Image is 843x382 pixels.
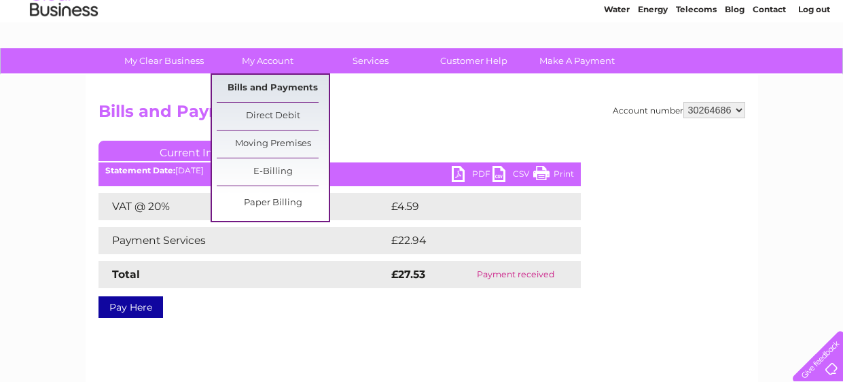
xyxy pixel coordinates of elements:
[217,103,329,130] a: Direct Debit
[211,48,323,73] a: My Account
[418,48,530,73] a: Customer Help
[450,261,580,288] td: Payment received
[98,193,388,220] td: VAT @ 20%
[533,166,574,186] a: Print
[391,268,425,281] strong: £27.53
[112,268,140,281] strong: Total
[108,48,220,73] a: My Clear Business
[101,7,743,66] div: Clear Business is a trading name of Verastar Limited (registered in [GEOGRAPHIC_DATA] No. 3667643...
[98,296,163,318] a: Pay Here
[98,141,302,161] a: Current Invoice
[492,166,533,186] a: CSV
[521,48,633,73] a: Make A Payment
[676,58,717,68] a: Telecoms
[388,227,554,254] td: £22.94
[798,58,830,68] a: Log out
[388,193,549,220] td: £4.59
[217,75,329,102] a: Bills and Payments
[98,166,581,175] div: [DATE]
[29,35,98,77] img: logo.png
[98,227,388,254] td: Payment Services
[725,58,745,68] a: Blog
[217,190,329,217] a: Paper Billing
[98,102,745,128] h2: Bills and Payments
[217,158,329,186] a: E-Billing
[587,7,681,24] a: 0333 014 3131
[638,58,668,68] a: Energy
[315,48,427,73] a: Services
[217,131,329,158] a: Moving Premises
[753,58,786,68] a: Contact
[604,58,630,68] a: Water
[613,102,745,118] div: Account number
[105,165,175,175] b: Statement Date:
[452,166,492,186] a: PDF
